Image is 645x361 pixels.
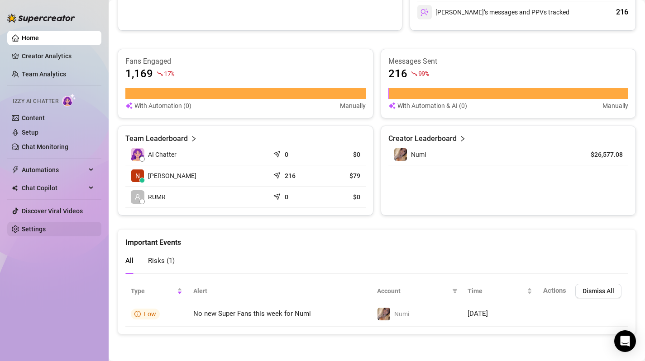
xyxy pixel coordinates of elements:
img: Numi Rias [131,169,144,182]
article: With Automation & AI (0) [397,101,467,111]
span: Chat Copilot [22,181,86,195]
article: 1,169 [125,66,153,81]
img: izzy-ai-chatter-avatar-DDCN_rTZ.svg [131,148,144,161]
a: Content [22,114,45,122]
article: Messages Sent [388,56,629,66]
span: 17 % [164,69,174,78]
button: Dismiss All [575,284,621,298]
img: svg%3e [125,101,133,111]
a: Discover Viral Videos [22,207,83,215]
a: Setup [22,129,38,136]
span: info-circle [134,311,141,317]
span: [DATE] [468,309,488,318]
article: 0 [285,150,288,159]
img: logo-BBDzfeDw.svg [7,14,75,23]
article: Manually [602,101,628,111]
img: AI Chatter [62,94,76,107]
article: With Automation (0) [134,101,191,111]
span: thunderbolt [12,166,19,173]
div: Open Intercom Messenger [614,330,636,352]
a: Home [22,34,39,42]
span: user [134,194,141,200]
article: $79 [323,171,360,180]
article: Team Leaderboard [125,133,188,144]
article: $26,577.08 [582,150,623,159]
article: Manually [340,101,366,111]
span: send [273,170,282,179]
span: Time [468,286,525,296]
span: No new Super Fans this week for Numi [193,309,311,318]
span: filter [452,288,458,294]
article: 216 [388,66,407,81]
img: Numi [394,148,407,161]
span: fall [411,70,417,77]
span: Numi [411,151,426,158]
img: Numi [377,308,390,320]
span: 99 % [418,69,429,78]
span: RUMR [148,192,166,202]
article: Creator Leaderboard [388,133,457,144]
div: [PERSON_NAME]’s messages and PPVs tracked [417,5,569,19]
span: All [125,257,134,265]
span: Izzy AI Chatter [13,97,58,106]
span: Actions [543,286,566,295]
img: svg%3e [420,8,429,16]
a: Team Analytics [22,70,66,78]
span: Automations [22,163,86,177]
article: Fans Engaged [125,56,366,66]
article: $0 [323,150,360,159]
th: Alert [188,280,372,302]
span: Account [377,286,449,296]
span: Numi [394,310,409,318]
span: send [273,191,282,200]
a: Creator Analytics [22,49,94,63]
span: Low [144,310,156,318]
span: AI Chatter [148,150,177,159]
span: filter [450,284,459,298]
span: right [459,133,466,144]
article: $0 [323,192,360,202]
th: Time [462,280,538,302]
span: send [273,149,282,158]
th: Type [125,280,188,302]
article: 0 [285,192,288,202]
span: Dismiss All [583,287,614,295]
article: 216 [285,171,296,180]
div: 216 [616,7,628,18]
a: Settings [22,225,46,233]
span: fall [157,70,163,77]
span: [PERSON_NAME] [148,171,196,181]
img: svg%3e [388,101,396,111]
a: Chat Monitoring [22,143,68,150]
span: Type [131,286,175,296]
div: Important Events [125,230,628,248]
img: Chat Copilot [12,185,18,191]
span: right [191,133,197,144]
span: Risks ( 1 ) [148,257,175,265]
